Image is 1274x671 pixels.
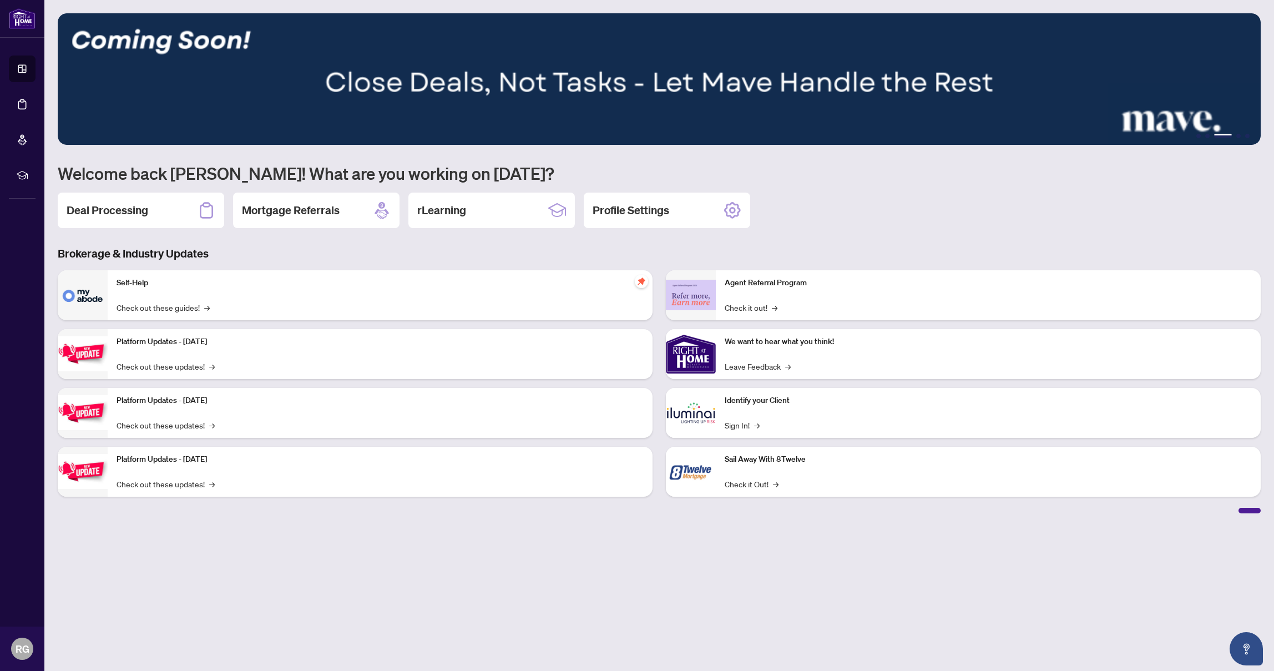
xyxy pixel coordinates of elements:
[209,478,215,490] span: →
[725,336,1252,348] p: We want to hear what you think!
[1236,134,1241,138] button: 4
[58,13,1261,145] img: Slide 2
[117,419,215,431] a: Check out these updates!→
[16,641,29,657] span: RG
[725,301,777,314] a: Check it out!→
[666,280,716,310] img: Agent Referral Program
[666,447,716,497] img: Sail Away With 8Twelve
[117,360,215,372] a: Check out these updates!→
[666,329,716,379] img: We want to hear what you think!
[1230,632,1263,665] button: Open asap
[773,478,778,490] span: →
[58,395,108,430] img: Platform Updates - July 8, 2025
[58,270,108,320] img: Self-Help
[785,360,791,372] span: →
[58,163,1261,184] h1: Welcome back [PERSON_NAME]! What are you working on [DATE]?
[117,478,215,490] a: Check out these updates!→
[417,203,466,218] h2: rLearning
[725,360,791,372] a: Leave Feedback→
[666,388,716,438] img: Identify your Client
[725,419,760,431] a: Sign In!→
[772,301,777,314] span: →
[117,301,210,314] a: Check out these guides!→
[725,277,1252,289] p: Agent Referral Program
[9,8,36,29] img: logo
[593,203,669,218] h2: Profile Settings
[754,419,760,431] span: →
[117,336,644,348] p: Platform Updates - [DATE]
[725,478,778,490] a: Check it Out!→
[117,277,644,289] p: Self-Help
[58,246,1261,261] h3: Brokerage & Industry Updates
[58,336,108,371] img: Platform Updates - July 21, 2025
[117,395,644,407] p: Platform Updates - [DATE]
[635,275,648,288] span: pushpin
[117,453,644,466] p: Platform Updates - [DATE]
[1245,134,1250,138] button: 5
[242,203,340,218] h2: Mortgage Referrals
[1214,134,1232,138] button: 3
[67,203,148,218] h2: Deal Processing
[725,453,1252,466] p: Sail Away With 8Twelve
[1205,134,1210,138] button: 2
[1196,134,1201,138] button: 1
[209,419,215,431] span: →
[725,395,1252,407] p: Identify your Client
[209,360,215,372] span: →
[58,454,108,489] img: Platform Updates - June 23, 2025
[204,301,210,314] span: →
